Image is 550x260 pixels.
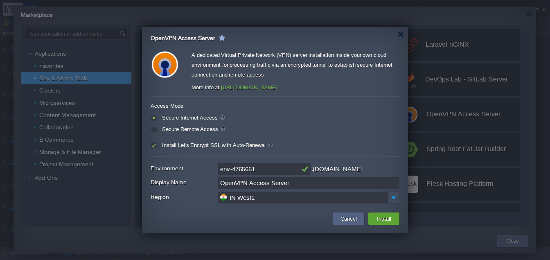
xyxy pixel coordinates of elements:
label: Secure Internet Access [160,115,226,121]
div: Access Mode [151,102,183,109]
button: Cancel [338,214,359,224]
div: A dedicated Virtual Private Network (VPN) server installation inside your own cloud environment f... [192,50,399,83]
span: More info at [192,84,219,90]
label: Environment [151,163,217,174]
a: [URL][DOMAIN_NAME] [221,84,277,90]
label: Install Let's Encrypt SSL with Auto-Renewal [160,142,274,148]
div: .[DOMAIN_NAME] [311,163,363,175]
label: Display Name [151,177,217,188]
label: Secure Remote Access [160,126,226,132]
button: Install [374,214,394,224]
label: Region [151,192,217,203]
span: OpenVPN Access Server [151,35,215,41]
img: logo.png [151,50,179,79]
